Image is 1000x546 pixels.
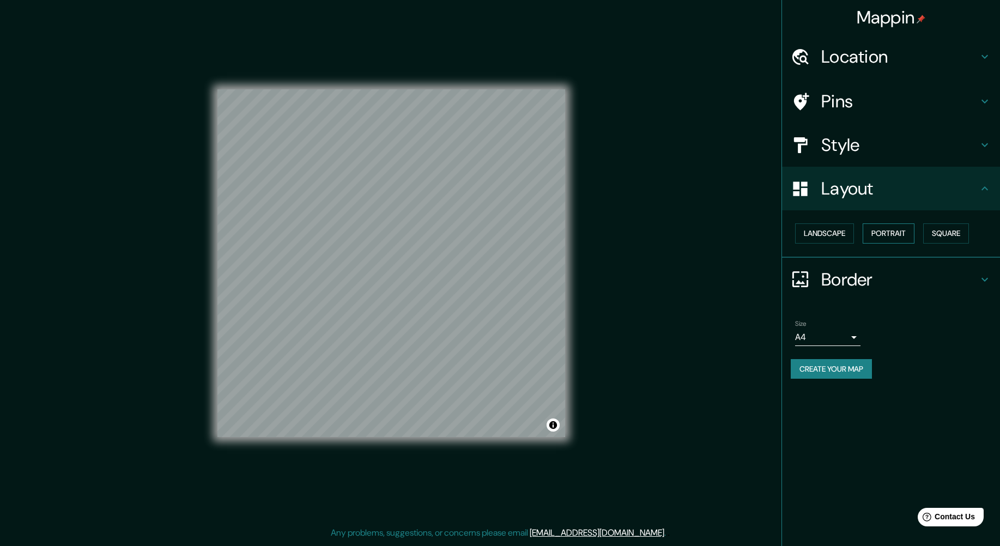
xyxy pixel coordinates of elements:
p: Any problems, suggestions, or concerns please email . [331,526,666,539]
h4: Layout [821,178,978,199]
div: Location [782,35,1000,78]
a: [EMAIL_ADDRESS][DOMAIN_NAME] [530,527,664,538]
iframe: Help widget launcher [903,503,988,534]
div: . [668,526,670,539]
h4: Border [821,269,978,290]
button: Square [923,223,969,244]
button: Landscape [795,223,854,244]
button: Create your map [791,359,872,379]
h4: Mappin [857,7,926,28]
div: Border [782,258,1000,301]
button: Toggle attribution [547,418,560,432]
h4: Location [821,46,978,68]
img: pin-icon.png [917,15,925,23]
div: Pins [782,80,1000,123]
div: A4 [795,329,860,346]
button: Portrait [863,223,914,244]
h4: Pins [821,90,978,112]
div: Style [782,123,1000,167]
canvas: Map [217,89,565,437]
div: Layout [782,167,1000,210]
label: Size [795,319,807,328]
h4: Style [821,134,978,156]
div: . [666,526,668,539]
